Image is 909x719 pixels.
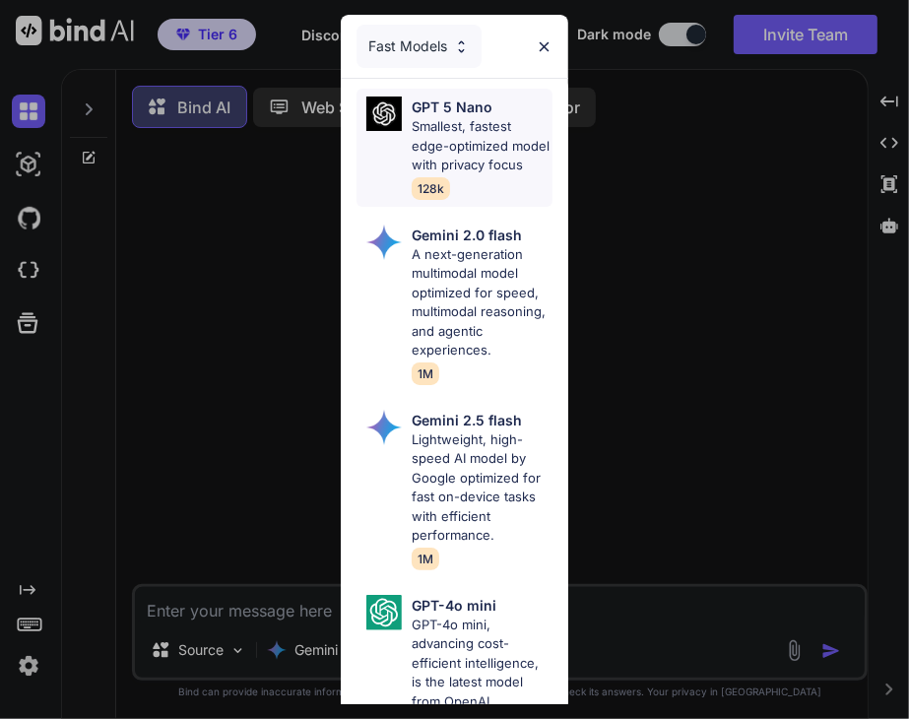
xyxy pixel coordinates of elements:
[366,225,402,260] img: Pick Models
[453,38,470,55] img: Pick Models
[412,595,496,616] p: GPT-4o mini
[412,362,439,385] span: 1M
[412,177,450,200] span: 128k
[412,225,522,245] p: Gemini 2.0 flash
[366,595,402,630] img: Pick Models
[536,38,552,55] img: close
[357,25,482,68] div: Fast Models
[366,410,402,445] img: Pick Models
[412,117,552,175] p: Smallest, fastest edge-optimized model with privacy focus
[412,548,439,570] span: 1M
[412,245,552,360] p: A next-generation multimodal model optimized for speed, multimodal reasoning, and agentic experie...
[412,97,492,117] p: GPT 5 Nano
[412,430,552,546] p: Lightweight, high-speed AI model by Google optimized for fast on-device tasks with efficient perf...
[412,410,522,430] p: Gemini 2.5 flash
[366,97,402,131] img: Pick Models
